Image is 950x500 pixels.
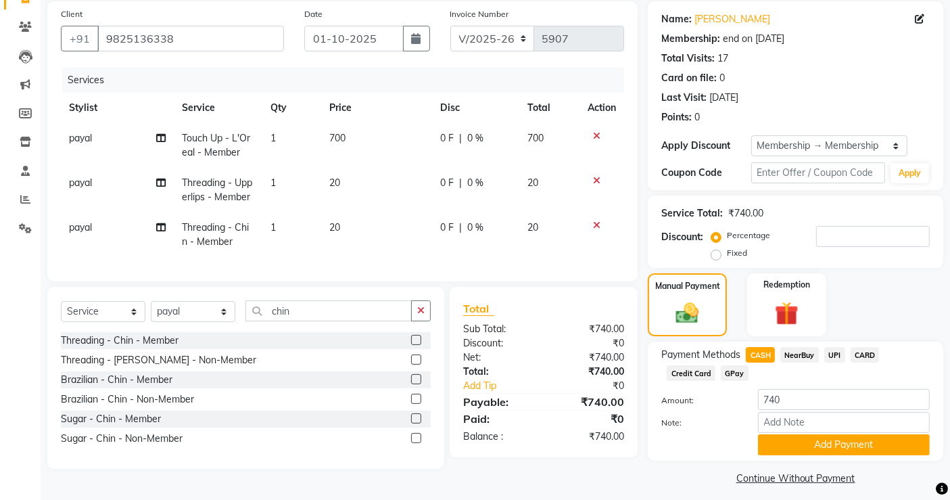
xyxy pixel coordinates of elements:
[69,221,92,233] span: payal
[450,8,509,20] label: Invoice Number
[650,472,941,486] a: Continue Without Payment
[651,417,747,429] label: Note:
[304,8,323,20] label: Date
[459,221,462,235] span: |
[544,394,634,410] div: ₹740.00
[329,221,340,233] span: 20
[669,300,705,327] img: _cash.svg
[527,177,538,189] span: 20
[767,299,806,329] img: _gift.svg
[61,392,194,407] div: Brazilian - Chin - Non-Member
[527,132,544,144] span: 700
[661,91,707,105] div: Last Visit:
[661,348,740,362] span: Payment Methods
[661,71,717,85] div: Card on file:
[655,280,720,292] label: Manual Payment
[61,93,174,123] th: Stylist
[453,379,559,393] a: Add Tip
[69,177,92,189] span: payal
[763,279,810,291] label: Redemption
[459,131,462,145] span: |
[61,353,256,367] div: Threading - [PERSON_NAME] - Non-Member
[270,177,276,189] span: 1
[527,221,538,233] span: 20
[329,132,346,144] span: 700
[661,110,692,124] div: Points:
[245,300,412,321] input: Search or Scan
[890,163,929,183] button: Apply
[270,221,276,233] span: 1
[97,26,284,51] input: Search by Name/Mobile/Email/Code
[544,350,634,365] div: ₹740.00
[453,322,544,336] div: Sub Total:
[694,12,770,26] a: [PERSON_NAME]
[182,221,249,248] span: Threading - Chin - Member
[61,334,179,348] div: Threading - Chin - Member
[467,221,483,235] span: 0 %
[559,379,635,393] div: ₹0
[544,322,634,336] div: ₹740.00
[62,68,634,93] div: Services
[758,412,930,433] input: Add Note
[432,93,519,123] th: Disc
[270,132,276,144] span: 1
[453,336,544,350] div: Discount:
[727,229,770,242] label: Percentage
[758,434,930,455] button: Add Payment
[544,336,634,350] div: ₹0
[544,411,634,427] div: ₹0
[174,93,262,123] th: Service
[780,347,819,363] span: NearBuy
[851,347,880,363] span: CARD
[182,177,252,203] span: Threading - Upperlips - Member
[824,347,845,363] span: UPI
[519,93,580,123] th: Total
[661,230,703,244] div: Discount:
[321,93,432,123] th: Price
[544,430,634,444] div: ₹740.00
[262,93,321,123] th: Qty
[651,394,747,407] label: Amount:
[661,32,720,46] div: Membership:
[721,365,749,381] span: GPay
[751,162,885,183] input: Enter Offer / Coupon Code
[182,132,250,158] span: Touch Up - L'Oreal - Member
[661,166,751,180] div: Coupon Code
[69,132,92,144] span: payal
[61,8,82,20] label: Client
[661,51,715,66] div: Total Visits:
[61,373,172,387] div: Brazilian - Chin - Member
[453,394,544,410] div: Payable:
[453,430,544,444] div: Balance :
[440,131,454,145] span: 0 F
[440,221,454,235] span: 0 F
[719,71,725,85] div: 0
[467,131,483,145] span: 0 %
[694,110,700,124] div: 0
[728,206,763,221] div: ₹740.00
[467,176,483,190] span: 0 %
[661,12,692,26] div: Name:
[453,411,544,427] div: Paid:
[61,26,99,51] button: +91
[709,91,738,105] div: [DATE]
[459,176,462,190] span: |
[61,432,183,446] div: Sugar - Chin - Non-Member
[667,365,715,381] span: Credit Card
[440,176,454,190] span: 0 F
[758,389,930,410] input: Amount
[329,177,340,189] span: 20
[463,302,494,316] span: Total
[717,51,728,66] div: 17
[723,32,784,46] div: end on [DATE]
[453,350,544,365] div: Net:
[544,365,634,379] div: ₹740.00
[746,347,775,363] span: CASH
[579,93,624,123] th: Action
[661,139,751,153] div: Apply Discount
[661,206,723,221] div: Service Total:
[453,365,544,379] div: Total:
[61,412,161,426] div: Sugar - Chin - Member
[727,247,747,259] label: Fixed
